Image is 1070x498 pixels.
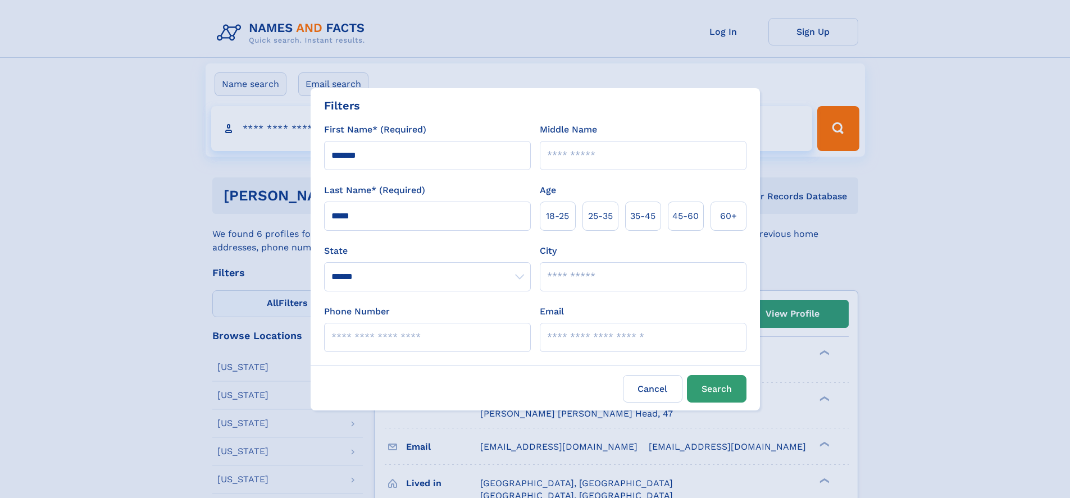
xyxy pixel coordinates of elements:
[720,209,737,223] span: 60+
[324,244,531,258] label: State
[324,305,390,318] label: Phone Number
[540,184,556,197] label: Age
[630,209,655,223] span: 35‑45
[324,97,360,114] div: Filters
[540,123,597,136] label: Middle Name
[540,244,557,258] label: City
[623,375,682,403] label: Cancel
[546,209,569,223] span: 18‑25
[687,375,746,403] button: Search
[540,305,564,318] label: Email
[324,184,425,197] label: Last Name* (Required)
[672,209,699,223] span: 45‑60
[324,123,426,136] label: First Name* (Required)
[588,209,613,223] span: 25‑35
